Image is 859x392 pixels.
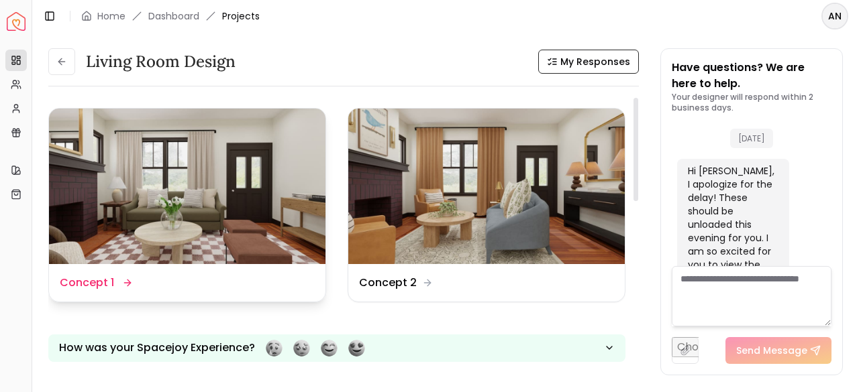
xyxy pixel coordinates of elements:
button: AN [821,3,848,29]
span: [DATE] [730,129,773,148]
span: Projects [222,9,260,23]
span: AN [823,4,847,28]
p: Your designer will respond within 2 business days. [672,92,831,113]
p: Have questions? We are here to help. [672,60,831,92]
dd: Concept 1 [60,275,114,291]
img: Concept 2 [348,109,625,264]
a: Home [97,9,125,23]
a: Concept 1Concept 1 [48,108,326,302]
a: Concept 2Concept 2 [348,108,625,302]
nav: breadcrumb [81,9,260,23]
a: Dashboard [148,9,199,23]
img: Concept 1 [49,109,325,264]
button: How was your Spacejoy Experience?Feeling terribleFeeling badFeeling goodFeeling awesome [48,334,625,362]
dd: Concept 2 [359,275,417,291]
h3: Living Room Design [86,51,236,72]
img: Spacejoy Logo [7,12,26,31]
a: Spacejoy [7,12,26,31]
button: My Responses [538,50,639,74]
p: How was your Spacejoy Experience? [59,340,255,356]
span: My Responses [560,55,630,68]
div: Hi [PERSON_NAME], I apologize for the delay! These should be unloaded this evening for you. I am ... [688,164,776,298]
